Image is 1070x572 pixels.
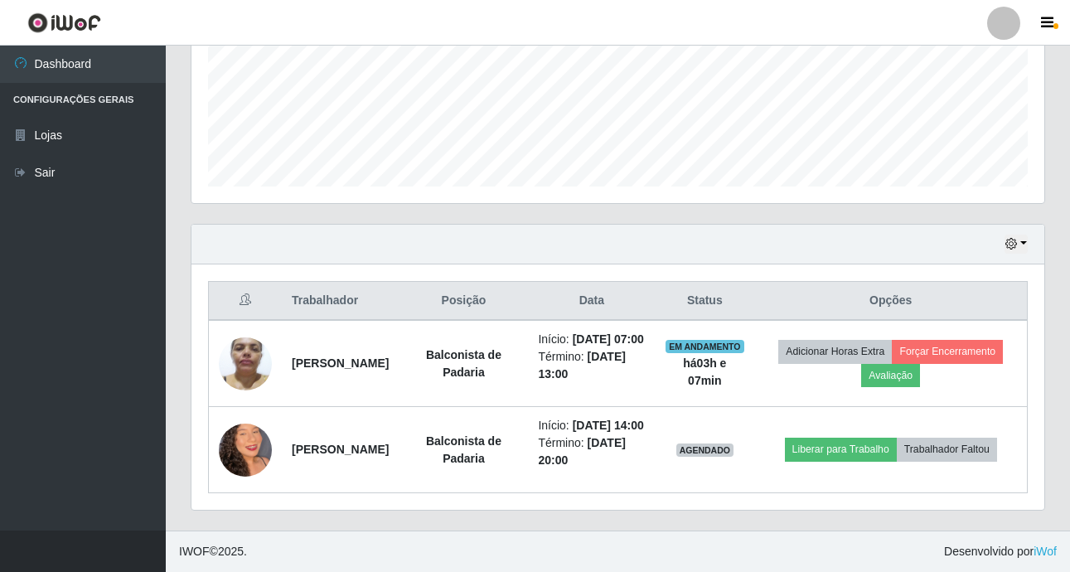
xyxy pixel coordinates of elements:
a: iWof [1034,545,1057,558]
span: Desenvolvido por [944,543,1057,560]
strong: [PERSON_NAME] [292,443,389,456]
strong: Balconista de Padaria [426,348,501,379]
li: Início: [538,417,645,434]
img: 1702821101734.jpeg [219,403,272,497]
span: EM ANDAMENTO [666,340,744,353]
span: IWOF [179,545,210,558]
th: Trabalhador [282,282,399,321]
img: CoreUI Logo [27,12,101,33]
button: Adicionar Horas Extra [778,340,892,363]
li: Término: [538,348,645,383]
th: Data [528,282,655,321]
strong: [PERSON_NAME] [292,356,389,370]
time: [DATE] 14:00 [573,419,644,432]
th: Status [655,282,754,321]
li: Término: [538,434,645,469]
strong: há 03 h e 07 min [683,356,726,387]
span: © 2025 . [179,543,247,560]
th: Posição [399,282,528,321]
button: Trabalhador Faltou [897,438,997,461]
button: Liberar para Trabalho [785,438,897,461]
img: 1707253848276.jpeg [219,328,272,399]
span: AGENDADO [676,444,734,457]
time: [DATE] 07:00 [573,332,644,346]
th: Opções [754,282,1027,321]
button: Avaliação [861,364,920,387]
button: Forçar Encerramento [892,340,1003,363]
li: Início: [538,331,645,348]
strong: Balconista de Padaria [426,434,501,465]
